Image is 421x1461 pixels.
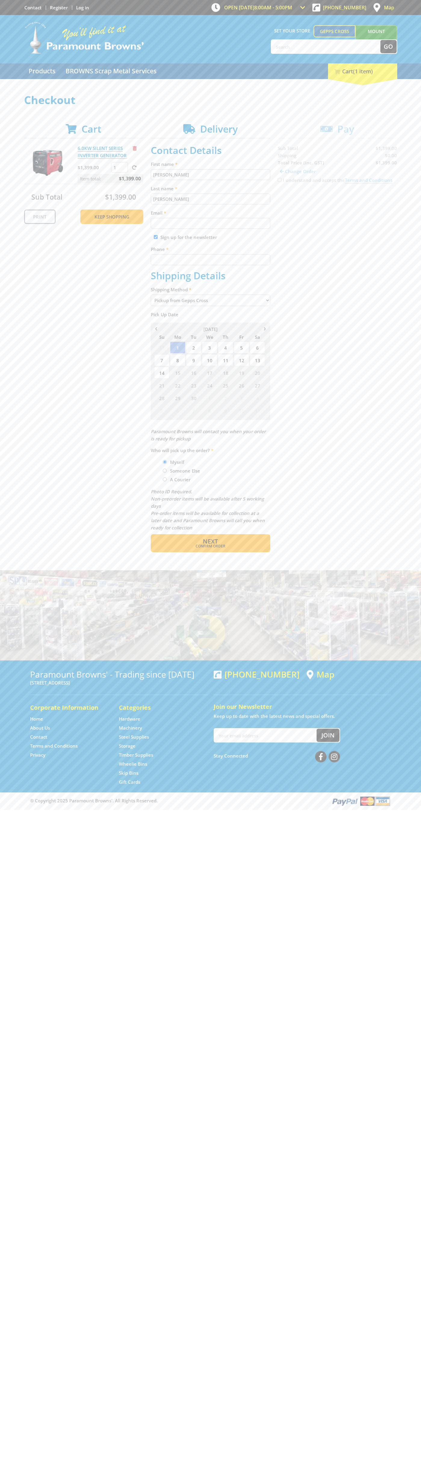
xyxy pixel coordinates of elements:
span: 27 [250,379,265,391]
label: Last name [151,185,270,192]
span: Confirm order [164,544,257,548]
button: Next Confirm order [151,534,270,552]
span: 2 [186,342,201,354]
span: 22 [170,379,185,391]
input: Please enter your email address. [151,218,270,229]
span: Fr [234,333,249,341]
span: $1,399.00 [119,174,141,183]
span: (1 item) [353,68,373,75]
a: Go to the Privacy page [30,752,45,758]
span: 4 [218,342,233,354]
h1: Checkout [24,94,397,106]
select: Please select a shipping method. [151,295,270,306]
span: 31 [154,342,169,354]
span: Delivery [200,122,238,135]
p: Item total: [78,174,143,183]
input: Please select who will pick up the order. [163,460,167,464]
span: 23 [186,379,201,391]
label: Pick Up Date [151,311,270,318]
span: 12 [234,354,249,366]
a: Print [24,210,56,224]
span: 15 [170,367,185,379]
span: Sub Total [31,192,62,202]
em: Paramount Browns will contact you when your order is ready for pickup [151,428,266,442]
a: Go to the Storage page [119,743,135,749]
input: Please enter your first name. [151,169,270,180]
span: 10 [234,405,249,417]
img: Paramount Browns' [24,21,144,54]
span: 4 [250,392,265,404]
label: Who will pick up the order? [151,447,270,454]
span: Su [154,333,169,341]
span: 28 [154,392,169,404]
div: Stay Connected [214,749,340,763]
span: Cart [82,122,101,135]
div: [PHONE_NUMBER] [214,669,299,679]
span: 30 [186,392,201,404]
span: 11 [218,354,233,366]
a: Go to the Hardware page [119,716,140,722]
a: Go to the Machinery page [119,725,142,731]
a: Go to the Wheelie Bins page [119,761,147,767]
span: 1 [170,342,185,354]
a: Go to the registration page [50,5,68,11]
span: 9 [186,354,201,366]
p: $1,399.00 [78,164,110,171]
a: Go to the Contact page [30,734,47,740]
a: Go to the About Us page [30,725,50,731]
h5: Corporate Information [30,703,107,712]
span: 17 [202,367,217,379]
span: 16 [186,367,201,379]
a: View a map of Gepps Cross location [307,669,334,679]
span: 18 [218,367,233,379]
label: Someone Else [168,466,202,476]
span: 14 [154,367,169,379]
label: Myself [168,457,186,467]
span: Next [203,537,218,545]
a: Remove from cart [133,145,137,151]
label: Phone [151,246,270,253]
a: Go to the BROWNS Scrap Metal Services page [61,63,161,79]
span: 19 [234,367,249,379]
span: 8 [202,405,217,417]
a: Go to the Gift Cards page [119,779,140,785]
span: 8 [170,354,185,366]
span: 6 [250,342,265,354]
input: Please enter your last name. [151,194,270,204]
input: Please select who will pick up the order. [163,477,167,481]
span: 11 [250,405,265,417]
div: ® Copyright 2025 Paramount Browns'. All Rights Reserved. [24,795,397,807]
a: Gepps Cross [314,25,355,37]
label: First name [151,161,270,168]
button: Join [317,729,339,742]
a: Mount [PERSON_NAME] [355,25,397,48]
span: 5 [234,342,249,354]
span: 21 [154,379,169,391]
h5: Join our Newsletter [214,703,391,711]
span: Th [218,333,233,341]
span: 10 [202,354,217,366]
span: 29 [170,392,185,404]
span: 6 [170,405,185,417]
input: Search [271,40,380,53]
span: Mo [170,333,185,341]
h2: Shipping Details [151,270,270,281]
a: Go to the Timber Supplies page [119,752,153,758]
span: 5 [154,405,169,417]
a: 6.0KW SILENT SERIES INVERTER GENERATOR [78,145,127,159]
span: Set your store [271,25,314,36]
a: Log in [76,5,89,11]
h3: Paramount Browns' - Trading since [DATE] [30,669,208,679]
label: Sign up for the newsletter [160,234,217,240]
label: Email [151,209,270,216]
a: Go to the Home page [30,716,43,722]
span: Tu [186,333,201,341]
a: Go to the Contact page [24,5,42,11]
div: Cart [328,63,397,79]
a: Go to the Products page [24,63,60,79]
input: Please enter your telephone number. [151,254,270,265]
span: 13 [250,354,265,366]
span: We [202,333,217,341]
span: 9 [218,405,233,417]
img: 6.0KW SILENT SERIES INVERTER GENERATOR [30,145,66,181]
